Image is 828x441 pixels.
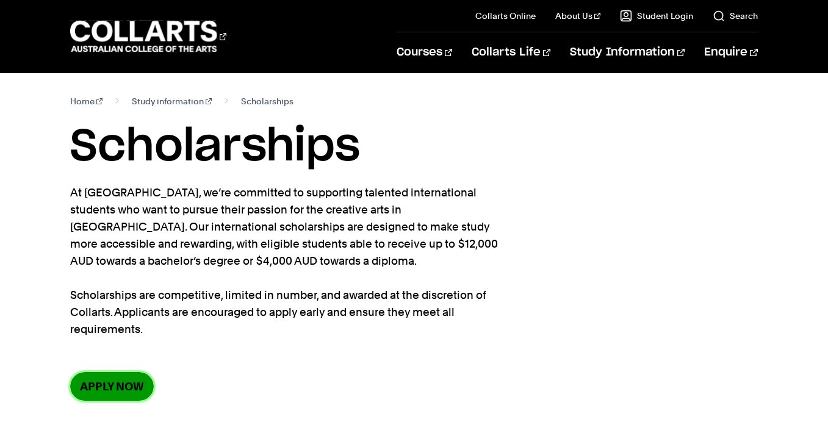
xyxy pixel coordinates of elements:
a: Courses [397,32,452,73]
a: Apply now [70,372,154,401]
a: Enquire [704,32,757,73]
a: Collarts Life [472,32,550,73]
div: Go to homepage [70,19,226,54]
a: Home [70,93,103,110]
span: Scholarships [241,93,293,110]
a: About Us [555,10,600,22]
h1: Scholarships [70,120,757,174]
a: Search [713,10,758,22]
a: Collarts Online [475,10,536,22]
a: Student Login [620,10,693,22]
a: Study Information [570,32,685,73]
a: Study information [132,93,212,110]
p: At [GEOGRAPHIC_DATA], we’re committed to supporting talented international students who want to p... [70,184,516,338]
